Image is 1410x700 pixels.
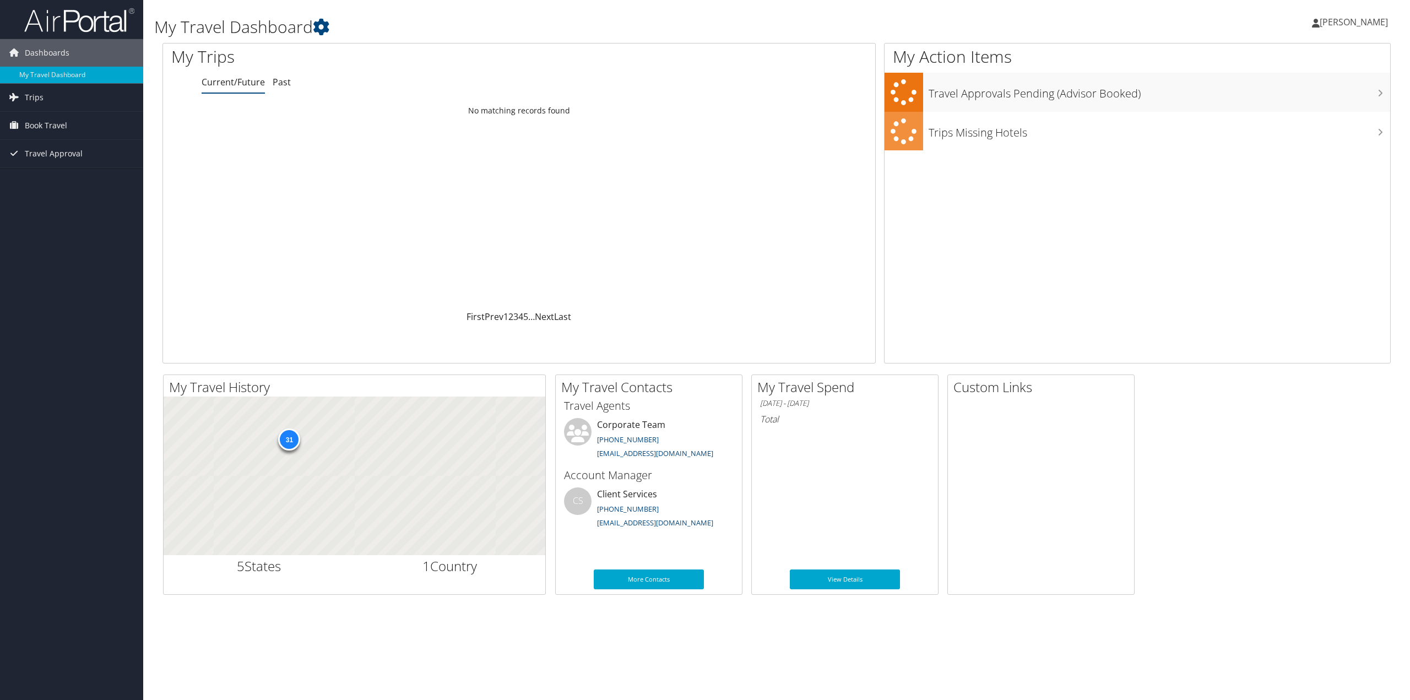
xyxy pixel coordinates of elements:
a: Current/Future [202,76,265,88]
h1: My Travel Dashboard [154,15,984,39]
h3: Travel Agents [564,398,734,414]
div: 31 [278,428,300,450]
a: View Details [790,569,900,589]
a: Trips Missing Hotels [885,112,1390,151]
span: Dashboards [25,39,69,67]
h2: My Travel History [169,378,545,397]
span: Travel Approval [25,140,83,167]
a: 4 [518,311,523,323]
a: Travel Approvals Pending (Advisor Booked) [885,73,1390,112]
span: 1 [422,557,430,575]
h3: Trips Missing Hotels [929,120,1390,140]
a: 3 [513,311,518,323]
h1: My Trips [171,45,570,68]
h3: Account Manager [564,468,734,483]
a: Last [554,311,571,323]
a: [PERSON_NAME] [1312,6,1399,39]
span: … [528,311,535,323]
div: CS [564,487,592,515]
span: [PERSON_NAME] [1320,16,1388,28]
a: Next [535,311,554,323]
h2: States [172,557,346,576]
a: [PHONE_NUMBER] [597,504,659,514]
h1: My Action Items [885,45,1390,68]
h6: [DATE] - [DATE] [760,398,930,409]
span: 5 [237,557,245,575]
a: More Contacts [594,569,704,589]
li: Client Services [558,487,739,533]
a: [EMAIL_ADDRESS][DOMAIN_NAME] [597,448,713,458]
h6: Total [760,413,930,425]
span: Book Travel [25,112,67,139]
h3: Travel Approvals Pending (Advisor Booked) [929,80,1390,101]
img: airportal-logo.png [24,7,134,33]
span: Trips [25,84,44,111]
h2: My Travel Spend [757,378,938,397]
li: Corporate Team [558,418,739,463]
a: 2 [508,311,513,323]
h2: Country [363,557,538,576]
a: First [467,311,485,323]
h2: Custom Links [953,378,1134,397]
td: No matching records found [163,101,875,121]
a: [PHONE_NUMBER] [597,435,659,444]
a: Past [273,76,291,88]
a: Prev [485,311,503,323]
a: [EMAIL_ADDRESS][DOMAIN_NAME] [597,518,713,528]
a: 5 [523,311,528,323]
h2: My Travel Contacts [561,378,742,397]
a: 1 [503,311,508,323]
